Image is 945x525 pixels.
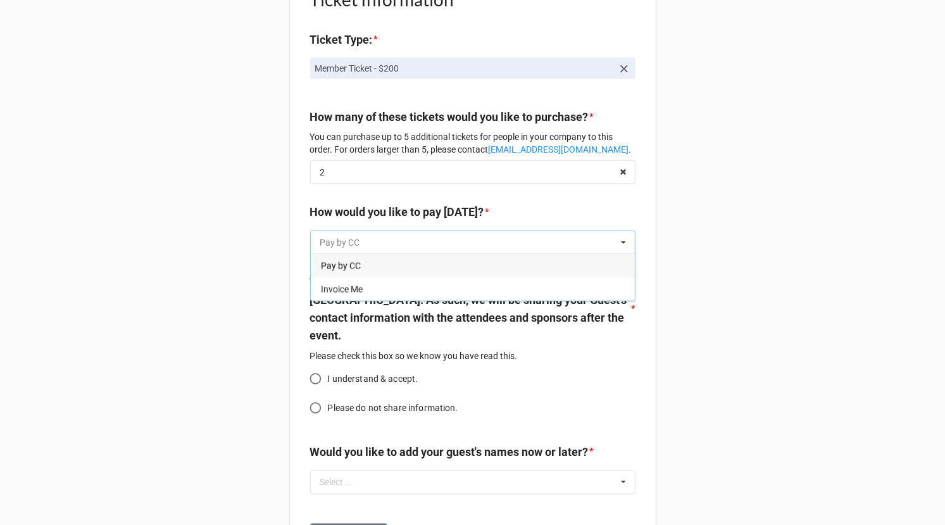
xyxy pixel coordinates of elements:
p: You can purchase up to 5 additional tickets for people in your company to this order. For orders ... [310,130,635,156]
span: Invoice Me [321,284,363,294]
span: Please do not share information. [328,402,458,415]
label: Ticket Type: [310,31,373,49]
label: Would you like to add your guest's names now or later? [310,444,589,462]
span: I understand & accept. [328,372,418,386]
span: Pay by CC [321,261,361,271]
p: Please check this box so we know you have read this. [310,350,635,362]
p: Member Ticket - $200 [315,62,613,75]
label: How would you like to pay [DATE]? [310,203,484,221]
a: [EMAIL_ADDRESS][DOMAIN_NAME] [489,144,629,155]
label: The Cowtown Poker Run is the BEST Networking event in [GEOGRAPHIC_DATA]. As such, we will be shar... [310,274,630,345]
div: 2 [320,168,325,177]
label: How many of these tickets would you like to purchase? [310,108,589,126]
div: Select ... [320,478,353,487]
